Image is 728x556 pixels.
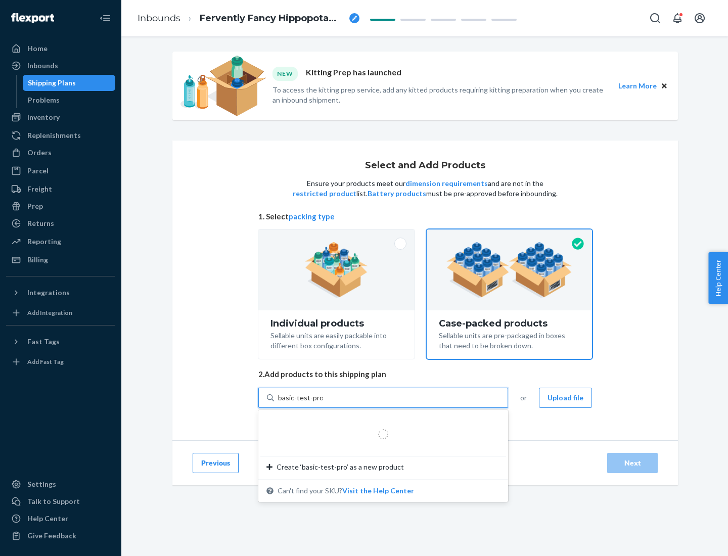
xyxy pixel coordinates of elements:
[270,318,402,329] div: Individual products
[690,8,710,28] button: Open account menu
[11,13,54,23] img: Flexport logo
[306,67,401,80] p: Kitting Prep has launched
[292,178,559,199] p: Ensure your products meet our and are not in the list. must be pre-approved before inbounding.
[659,80,670,91] button: Close
[618,80,657,91] button: Learn More
[6,305,115,321] a: Add Integration
[270,329,402,351] div: Sellable units are easily packable into different box configurations.
[27,184,52,194] div: Freight
[6,528,115,544] button: Give Feedback
[6,58,115,74] a: Inbounds
[446,242,572,298] img: case-pack.59cecea509d18c883b923b81aeac6d0b.png
[27,43,48,54] div: Home
[6,145,115,161] a: Orders
[27,357,64,366] div: Add Fast Tag
[6,163,115,179] a: Parcel
[6,198,115,214] a: Prep
[439,318,580,329] div: Case-packed products
[365,161,485,171] h1: Select and Add Products
[27,112,60,122] div: Inventory
[138,13,180,24] a: Inbounds
[27,166,49,176] div: Parcel
[23,75,116,91] a: Shipping Plans
[27,496,80,506] div: Talk to Support
[27,130,81,141] div: Replenishments
[27,514,68,524] div: Help Center
[27,531,76,541] div: Give Feedback
[129,4,368,33] ol: breadcrumbs
[95,8,115,28] button: Close Navigation
[6,252,115,268] a: Billing
[278,393,323,403] input: Create ‘basic-test-pro’ as a new productCan't find your SKU?Visit the Help Center
[6,40,115,57] a: Home
[27,201,43,211] div: Prep
[193,453,239,473] button: Previous
[405,178,488,189] button: dimension requirements
[6,127,115,144] a: Replenishments
[27,148,52,158] div: Orders
[277,462,404,472] span: Create ‘basic-test-pro’ as a new product
[305,242,368,298] img: individual-pack.facf35554cb0f1810c75b2bd6df2d64e.png
[520,393,527,403] span: or
[708,252,728,304] button: Help Center
[368,189,426,199] button: Battery products
[667,8,688,28] button: Open notifications
[6,334,115,350] button: Fast Tags
[342,486,414,496] button: Create ‘basic-test-pro’ as a new productCan't find your SKU?
[28,78,76,88] div: Shipping Plans
[28,95,60,105] div: Problems
[607,453,658,473] button: Next
[289,211,335,222] button: packing type
[27,308,72,317] div: Add Integration
[6,476,115,492] a: Settings
[293,189,356,199] button: restricted product
[6,493,115,509] a: Talk to Support
[27,218,54,228] div: Returns
[278,486,414,496] span: Can't find your SKU?
[27,255,48,265] div: Billing
[27,337,60,347] div: Fast Tags
[6,511,115,527] a: Help Center
[23,92,116,108] a: Problems
[6,109,115,125] a: Inventory
[539,388,592,408] button: Upload file
[6,354,115,370] a: Add Fast Tag
[6,285,115,301] button: Integrations
[272,85,609,105] p: To access the kitting prep service, add any kitted products requiring kitting preparation when yo...
[200,12,345,25] span: Fervently Fancy Hippopotamus
[6,234,115,250] a: Reporting
[27,288,70,298] div: Integrations
[616,458,649,468] div: Next
[258,211,592,222] span: 1. Select
[27,61,58,71] div: Inbounds
[439,329,580,351] div: Sellable units are pre-packaged in boxes that need to be broken down.
[27,479,56,489] div: Settings
[27,237,61,247] div: Reporting
[272,67,298,80] div: NEW
[258,369,592,380] span: 2. Add products to this shipping plan
[6,215,115,231] a: Returns
[645,8,665,28] button: Open Search Box
[6,181,115,197] a: Freight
